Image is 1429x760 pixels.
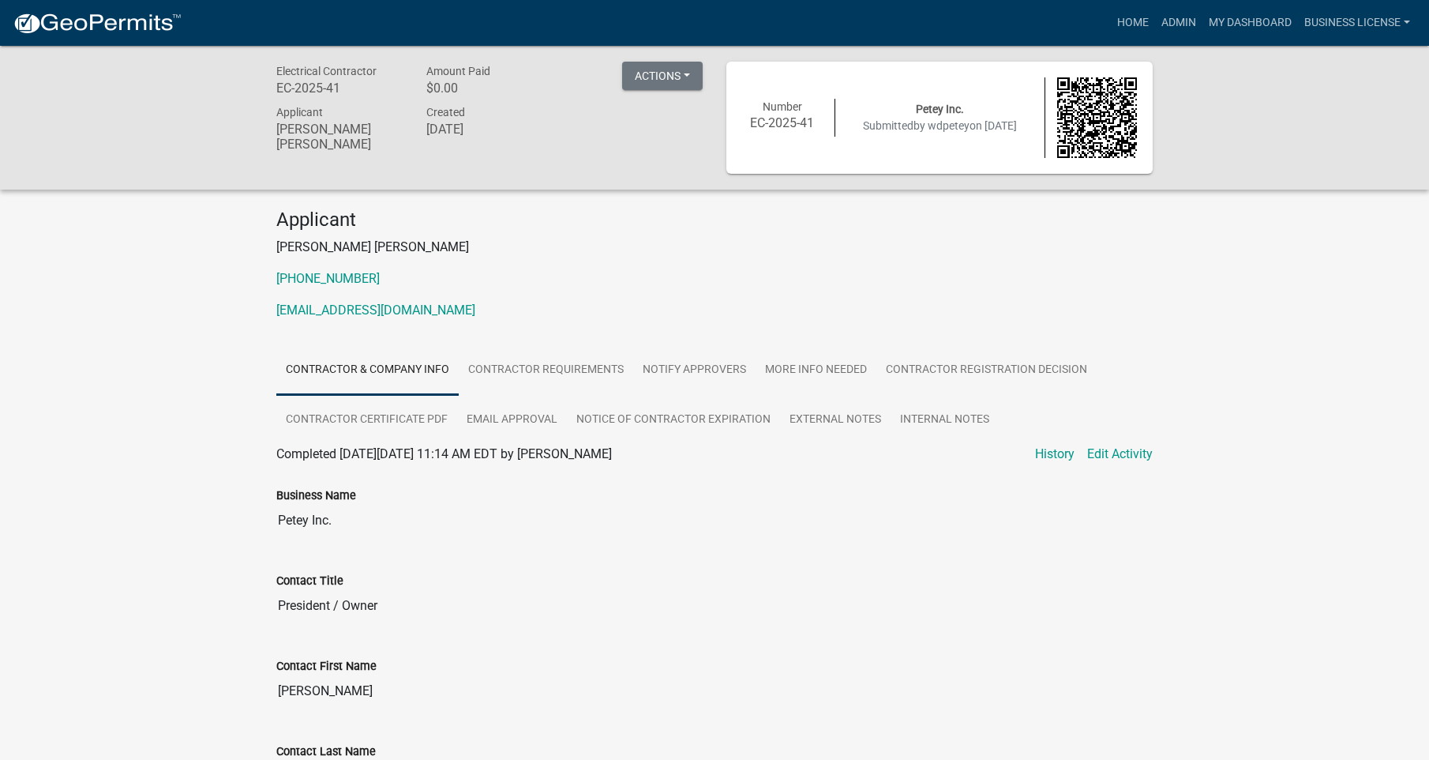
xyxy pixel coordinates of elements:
[1035,445,1075,464] a: History
[276,303,475,318] a: [EMAIL_ADDRESS][DOMAIN_NAME]
[756,345,876,396] a: More Info Needed
[276,106,323,119] span: Applicant
[276,238,1153,257] p: [PERSON_NAME] [PERSON_NAME]
[276,81,403,96] h6: EC-2025-41
[1111,8,1155,38] a: Home
[276,209,1153,231] h4: Applicant
[276,747,376,758] label: Contact Last Name
[276,271,380,286] a: [PHONE_NUMBER]
[913,119,970,132] span: by wdpetey
[426,122,553,137] h6: [DATE]
[1087,445,1153,464] a: Edit Activity
[1202,8,1298,38] a: My Dashboard
[276,122,403,152] h6: [PERSON_NAME] [PERSON_NAME]
[276,65,377,77] span: Electrical Contractor
[1057,77,1138,158] img: QR code
[622,62,703,90] button: Actions
[863,119,1017,132] span: Submitted on [DATE]
[1155,8,1202,38] a: Admin
[763,100,802,113] span: Number
[891,395,999,446] a: Internal Notes
[426,81,553,96] h6: $0.00
[276,345,459,396] a: Contractor & Company Info
[276,661,377,672] label: Contact First Name
[426,65,490,77] span: Amount Paid
[276,491,356,502] label: Business Name
[459,345,633,396] a: Contractor Requirements
[1298,8,1416,38] a: BUSINESS LICENSE
[742,115,823,130] h6: EC-2025-41
[633,345,756,396] a: Notify Approvers
[780,395,891,446] a: External Notes
[457,395,567,446] a: Email Approval
[426,106,465,119] span: Created
[276,576,343,587] label: Contact Title
[916,103,964,115] span: Petey Inc.
[567,395,780,446] a: Notice of Contractor Expiration
[876,345,1097,396] a: Contractor Registration Decision
[276,395,457,446] a: Contractor Certificate PDF
[276,446,612,461] span: Completed [DATE][DATE] 11:14 AM EDT by [PERSON_NAME]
